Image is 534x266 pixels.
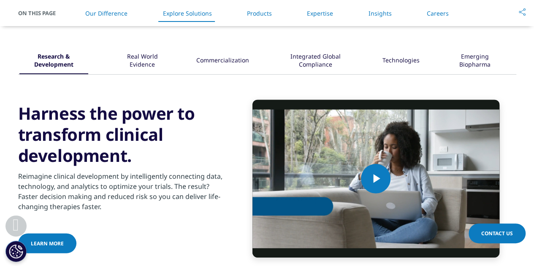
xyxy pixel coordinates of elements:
button: Emerging Biopharma [445,48,504,74]
div: Real World Evidence [115,48,169,74]
a: Explore Solutions [163,9,211,17]
a: Our Difference [85,9,127,17]
button: Real World Evidence [114,48,169,74]
div: Research & Development [19,48,89,74]
div: Emerging Biopharma [446,48,504,74]
a: Contact Us [469,223,526,243]
span: On This Page [18,9,65,17]
button: Cookies Settings [5,241,27,262]
button: Integrated Global Compliance [274,48,356,74]
a: Expertise [307,9,333,17]
div: Commercialization [196,48,249,74]
div: Integrated Global Compliance [276,48,356,74]
span: Contact Us [481,230,513,237]
span: Learn More [31,239,64,247]
a: Careers [427,9,449,17]
button: Play Video [361,164,390,193]
div: Technologies [382,48,420,74]
video-js: Video Player [252,100,499,258]
a: Insights [368,9,391,17]
h3: Harness the power to transform clinical development. [18,102,223,166]
button: Technologies [381,48,420,74]
a: Learn More [18,233,76,253]
p: Reimagine clinical development by intelligently connecting data, technology, and analytics to opt... [18,171,223,216]
button: Commercialization [195,48,249,74]
a: Products [247,9,272,17]
button: Research & Development [18,48,89,74]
